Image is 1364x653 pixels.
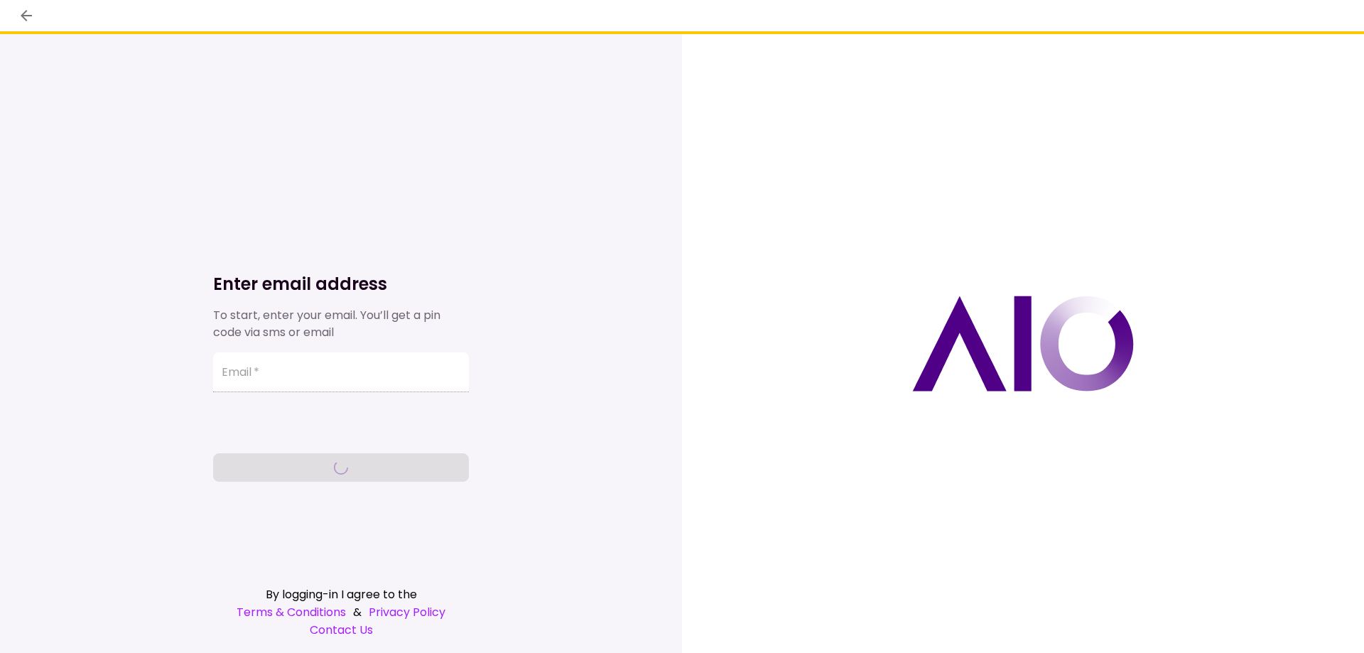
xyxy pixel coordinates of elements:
[14,4,38,28] button: back
[369,603,445,621] a: Privacy Policy
[213,621,469,639] a: Contact Us
[213,585,469,603] div: By logging-in I agree to the
[213,307,469,341] div: To start, enter your email. You’ll get a pin code via sms or email
[237,603,346,621] a: Terms & Conditions
[213,603,469,621] div: &
[213,273,469,296] h1: Enter email address
[912,296,1134,392] img: AIO logo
